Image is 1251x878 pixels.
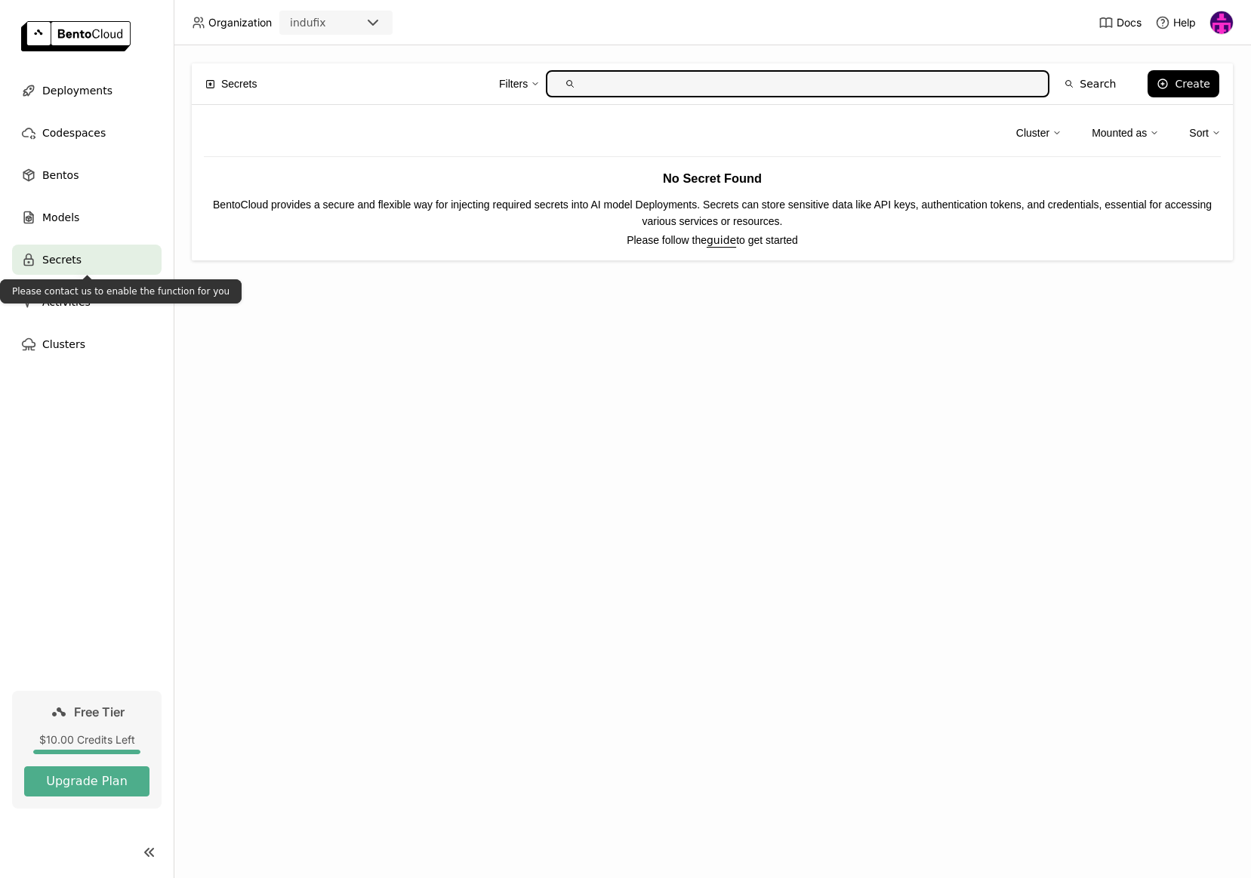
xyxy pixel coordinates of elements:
[39,39,166,51] div: Domain: [DOMAIN_NAME]
[1175,78,1210,90] div: Create
[499,75,528,92] div: Filters
[42,208,79,226] span: Models
[208,16,272,29] span: Organization
[41,95,53,107] img: tab_domain_overview_orange.svg
[42,166,79,184] span: Bentos
[42,24,74,36] div: v 4.0.25
[12,245,162,275] a: Secrets
[1155,15,1196,30] div: Help
[1092,117,1159,149] div: Mounted as
[204,232,1221,248] p: Please follow the to get started
[24,733,149,747] div: $10.00 Credits Left
[1173,16,1196,29] span: Help
[21,21,131,51] img: logo
[328,16,329,31] input: Selected indufix.
[204,196,1221,230] p: BentoCloud provides a secure and flexible way for injecting required secrets into AI model Deploy...
[42,251,82,269] span: Secrets
[1117,16,1142,29] span: Docs
[1189,117,1221,149] div: Sort
[499,68,540,100] div: Filters
[1148,70,1219,97] button: Create
[24,766,149,796] button: Upgrade Plan
[42,335,85,353] span: Clusters
[707,234,736,246] a: guide
[1016,125,1049,141] div: Cluster
[12,118,162,148] a: Codespaces
[150,95,162,107] img: tab_keywords_by_traffic_grey.svg
[12,160,162,190] a: Bentos
[1055,70,1125,97] button: Search
[74,704,125,719] span: Free Tier
[12,691,162,809] a: Free Tier$10.00 Credits LeftUpgrade Plan
[1098,15,1142,30] a: Docs
[42,124,106,142] span: Codespaces
[24,24,36,36] img: logo_orange.svg
[290,15,326,30] div: indufix
[42,82,112,100] span: Deployments
[12,75,162,106] a: Deployments
[1016,117,1062,149] div: Cluster
[167,97,254,106] div: Keywords by Traffic
[221,75,257,92] span: Secrets
[12,202,162,233] a: Models
[24,39,36,51] img: website_grey.svg
[1092,125,1147,141] div: Mounted as
[1210,11,1233,34] img: Francisco Carlos Moreno Junior
[57,97,135,106] div: Domain Overview
[204,169,1221,189] h3: No Secret Found
[1189,125,1209,141] div: Sort
[12,329,162,359] a: Clusters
